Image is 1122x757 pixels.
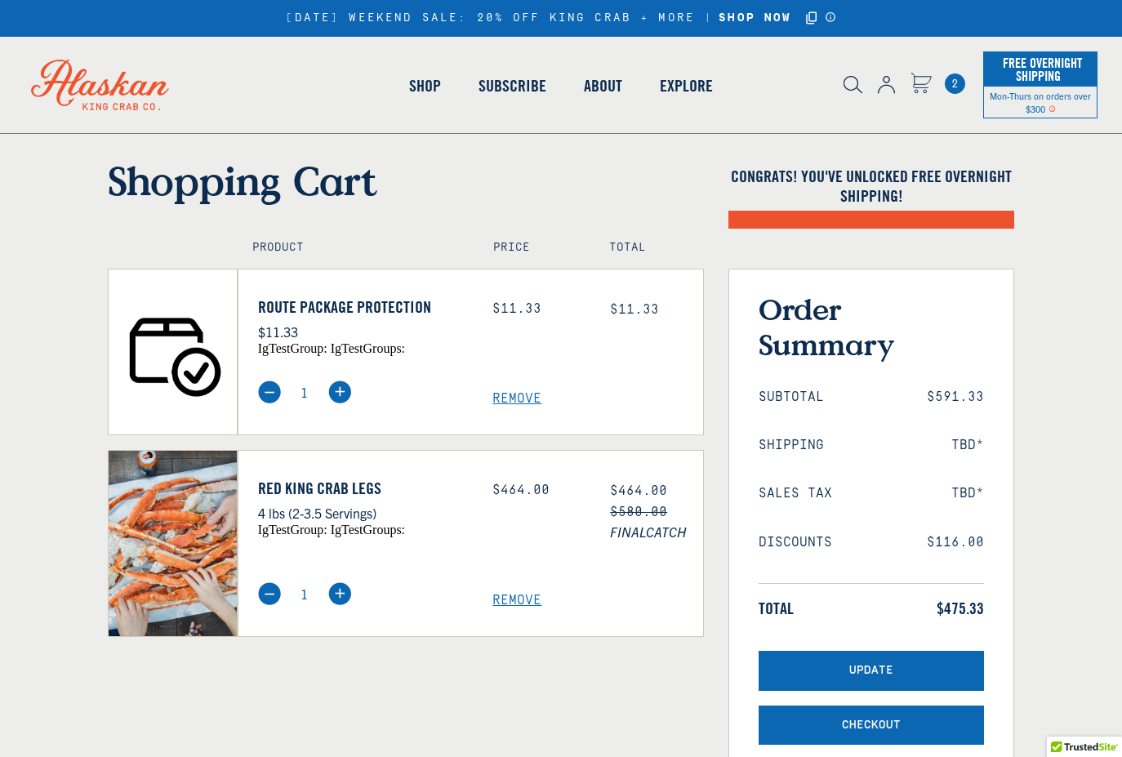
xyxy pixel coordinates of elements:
[610,302,659,317] span: $11.33
[331,523,405,537] span: igTestGroups:
[492,301,585,317] div: $11.33
[927,390,984,405] span: $591.33
[844,76,862,94] img: search
[492,593,703,608] a: Remove
[258,479,469,498] a: Red King Crab Legs
[945,73,965,94] a: Cart
[945,73,965,94] span: 2
[328,381,351,403] img: plus
[610,505,667,519] s: $580.00
[825,11,837,23] a: Announcement Bar Modal
[1049,103,1056,114] span: Shipping Notice Icon
[258,321,469,342] p: $11.33
[759,535,832,550] span: Discounts
[641,39,732,132] a: Explore
[759,292,984,362] h3: Order Summary
[713,11,797,25] a: SHOP NOW
[258,297,469,317] a: Route Package Protection
[759,706,984,746] button: Checkout
[759,438,824,453] span: Shipping
[719,11,791,24] strong: SHOP NOW
[258,523,327,537] span: igTestGroup:
[258,502,469,523] p: 4 lbs (2-3.5 Servings)
[493,241,573,255] h4: Price
[849,664,893,678] span: Update
[759,390,824,405] span: Subtotal
[252,241,459,255] h4: Product
[759,599,794,618] span: Total
[610,521,703,542] span: FINALCATCH
[759,486,832,501] span: Sales Tax
[331,341,405,355] span: igTestGroups:
[258,381,281,403] img: minus
[492,391,703,407] a: Remove
[999,51,1082,88] span: Free Overnight Shipping
[610,483,667,498] span: $464.00
[728,167,1014,206] h4: Congrats! You've unlocked FREE OVERNIGHT SHIPPING!
[460,39,565,132] a: Subscribe
[328,582,351,605] img: plus
[759,651,984,691] button: Update
[878,76,895,94] img: account
[565,39,641,132] a: About
[927,535,984,550] span: $116.00
[258,341,327,355] span: igTestGroup:
[285,9,836,28] div: [DATE] WEEKEND SALE: 20% OFF KING CRAB + MORE |
[8,37,192,133] img: Alaskan King Crab Co. logo
[109,269,237,434] img: Route Package Protection - $11.33
[258,582,281,605] img: minus
[911,73,932,96] a: Cart
[609,241,689,255] h4: Total
[842,719,901,733] span: Checkout
[390,39,460,132] a: Shop
[109,451,237,636] img: Red King Crab Legs - 4 lbs (2-3.5 Servings)
[108,157,704,204] h1: Shopping Cart
[937,599,984,618] span: $475.33
[492,483,585,498] div: $464.00
[990,90,1091,114] span: Mon-Thurs on orders over $300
